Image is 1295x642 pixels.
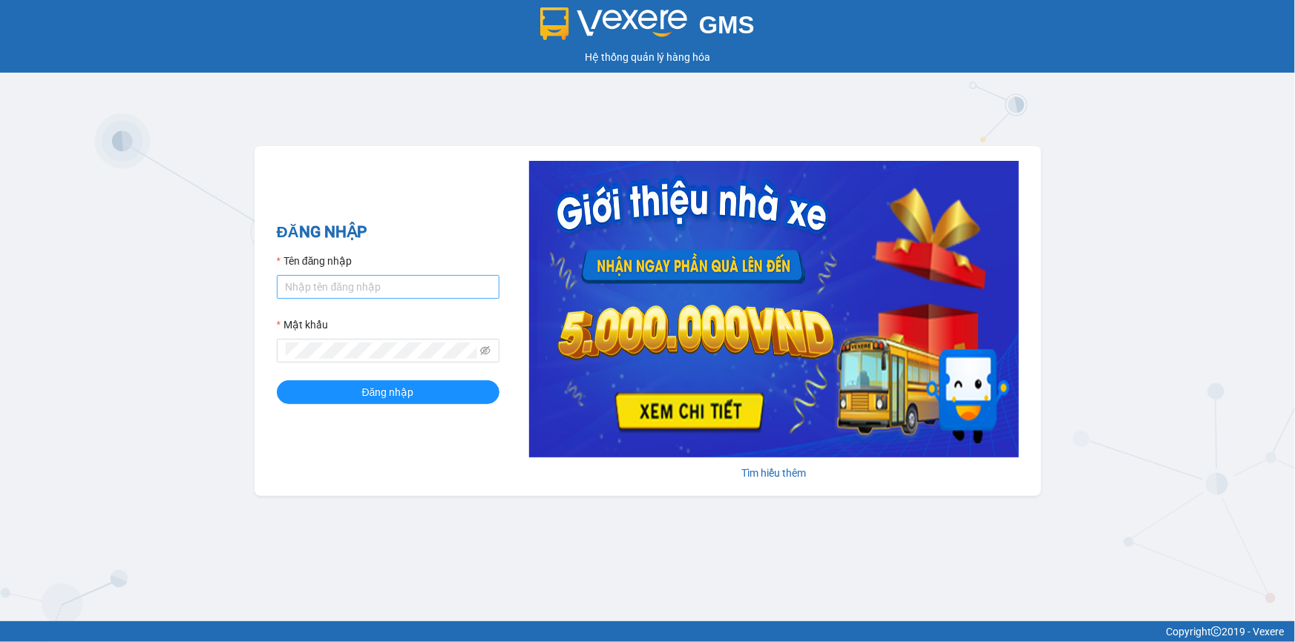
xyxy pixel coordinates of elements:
span: copyright [1211,626,1222,637]
input: Tên đăng nhập [277,275,499,299]
div: Hệ thống quản lý hàng hóa [4,49,1291,65]
input: Mật khẩu [286,342,477,359]
div: Copyright 2019 - Vexere [11,623,1284,640]
span: GMS [699,11,755,39]
h2: ĐĂNG NHẬP [277,220,499,245]
label: Mật khẩu [277,317,328,333]
span: Đăng nhập [362,384,414,400]
img: logo 2 [540,7,687,40]
label: Tên đăng nhập [277,253,353,269]
span: eye-invisible [480,345,491,356]
a: GMS [540,22,755,34]
img: banner-0 [529,161,1019,457]
button: Đăng nhập [277,380,499,404]
div: Tìm hiểu thêm [529,465,1019,481]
